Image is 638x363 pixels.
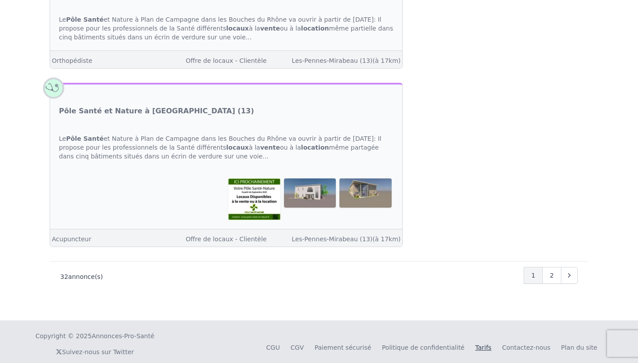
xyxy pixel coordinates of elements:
a: Acupuncteur [52,236,91,243]
a: Politique de confidentialité [382,344,465,351]
strong: vente [260,25,280,32]
div: Le et Nature à Plan de Campagne dans les Bouches du Rhône va ouvrir à partir de [DATE]: Il propos... [50,6,402,50]
strong: location [301,144,329,151]
a: Les-Pennes-Mirabeau (13)(à 17km) [292,236,401,243]
a: Contactez-nous [502,344,550,351]
strong: vente [260,144,280,151]
nav: Pagination [524,267,578,284]
a: Paiement sécurisé [315,344,371,351]
a: Annonces-Pro-Santé [92,332,154,340]
a: Les-Pennes-Mirabeau (13)(à 17km) [292,57,401,64]
a: Suivez-nous sur Twitter [56,348,134,355]
strong: Pôle Santé [66,16,104,23]
strong: location [301,25,329,32]
strong: locaux [226,144,249,151]
a: Offre de locaux - Clientèle [186,57,267,64]
img: Pôle Santé et Nature à Plan de Campagne (13) [284,178,336,208]
a: CGU [266,344,280,351]
a: Plan du site [561,344,597,351]
span: (à 17km) [373,236,401,243]
a: CGV [291,344,304,351]
strong: locaux [226,25,249,32]
img: Pôle Santé et Nature à Plan de Campagne (13) [228,178,280,220]
span: 32 [60,273,68,280]
a: Offre de locaux - Clientèle [186,236,267,243]
span: (à 17km) [373,57,401,64]
div: Copyright © 2025 [35,332,154,340]
a: Tarifs [475,344,491,351]
span: 2 [550,271,554,280]
p: annonce(s) [60,272,103,281]
a: Pôle Santé et Nature à [GEOGRAPHIC_DATA] (13) [59,106,254,116]
strong: Pôle Santé [66,135,104,142]
img: Pôle Santé et Nature à Plan de Campagne (13) [339,178,392,208]
span: 1 [531,271,535,280]
div: Le et Nature à Plan de Campagne dans les Bouches du Rhône va ouvrir à partir de [DATE]: Il propos... [50,125,402,170]
a: Orthopédiste [52,57,92,64]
